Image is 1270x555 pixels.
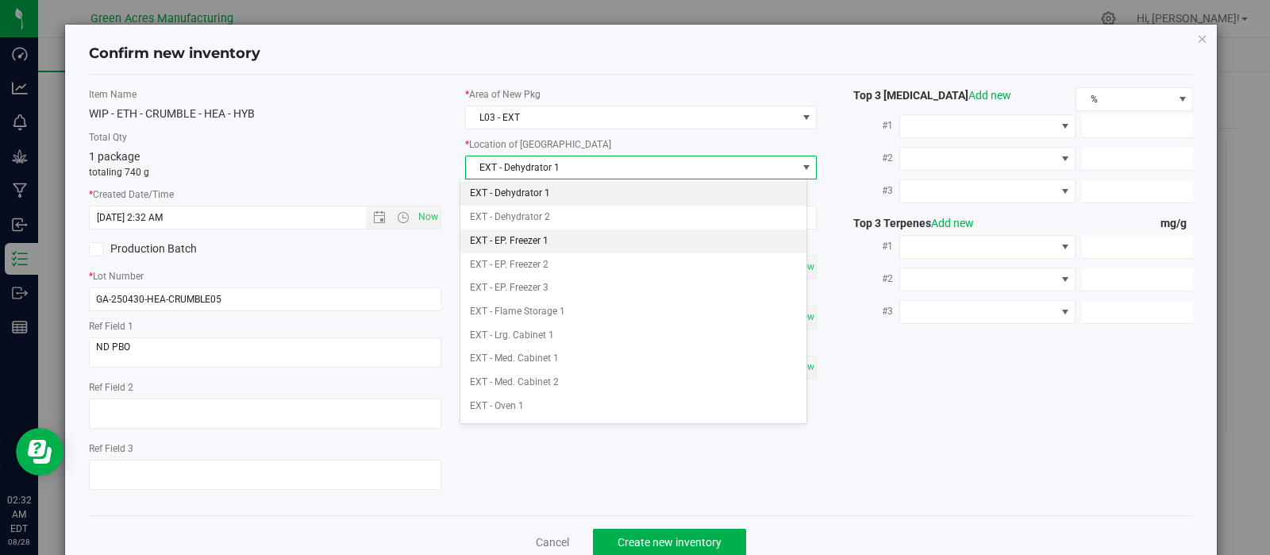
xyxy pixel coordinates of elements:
[536,534,569,550] a: Cancel
[1160,217,1193,229] span: mg/g
[460,300,806,324] li: EXT - Flame Storage 1
[460,229,806,253] li: EXT - EP. Freezer 1
[16,428,63,476] iframe: Resource center
[841,111,899,140] label: #1
[460,324,806,348] li: EXT - Lrg. Cabinet 1
[460,371,806,395] li: EXT - Med. Cabinet 2
[89,241,253,257] label: Production Batch
[414,206,441,229] span: Set Current date
[89,130,441,145] label: Total Qty
[89,187,441,202] label: Created Date/Time
[89,269,441,283] label: Lot Number
[466,156,797,179] span: EXT - Dehydrator 1
[618,536,722,549] span: Create new inventory
[1076,88,1172,110] span: %
[89,441,441,456] label: Ref Field 3
[841,297,899,326] label: #3
[841,89,1011,102] span: Top 3 [MEDICAL_DATA]
[89,44,260,64] h4: Confirm new inventory
[968,89,1011,102] a: Add new
[460,206,806,229] li: EXT - Dehydrator 2
[89,165,441,179] p: totaling 740 g
[89,380,441,395] label: Ref Field 2
[841,232,899,260] label: #1
[466,106,797,129] span: L03 - EXT
[460,347,806,371] li: EXT - Med. Cabinet 1
[366,211,393,224] span: Open the date view
[465,137,818,152] label: Location of [GEOGRAPHIC_DATA]
[89,87,441,102] label: Item Name
[796,156,816,179] span: select
[460,276,806,300] li: EXT - EP. Freezer 3
[460,253,806,277] li: EXT - EP. Freezer 2
[460,182,806,206] li: EXT - Dehydrator 1
[89,319,441,333] label: Ref Field 1
[89,106,441,122] div: WIP - ETH - CRUMBLE - HEA - HYB
[841,144,899,172] label: #2
[931,217,974,229] a: Add new
[89,150,140,163] span: 1 package
[389,211,416,224] span: Open the time view
[841,176,899,205] label: #3
[465,87,818,102] label: Area of New Pkg
[841,217,974,229] span: Top 3 Terpenes
[460,395,806,418] li: EXT - Oven 1
[460,418,806,442] li: EXT - Ready to Package
[841,264,899,293] label: #2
